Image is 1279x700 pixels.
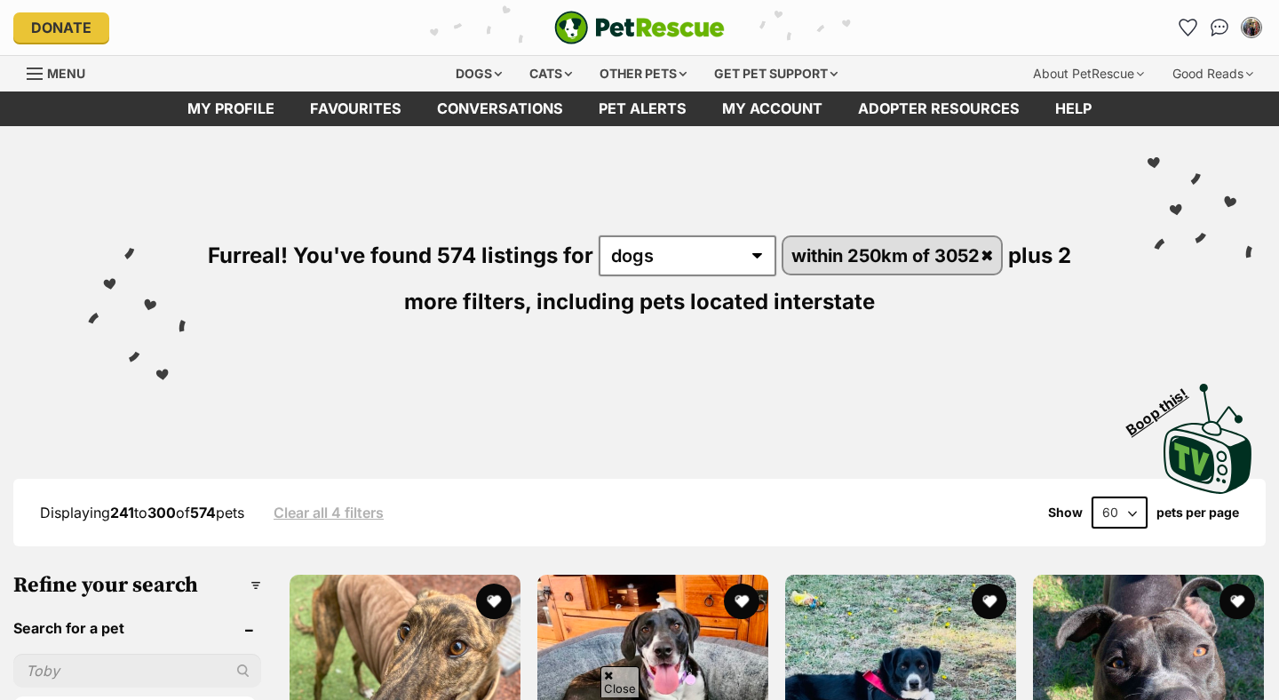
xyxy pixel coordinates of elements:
[147,504,176,521] strong: 300
[13,620,261,636] header: Search for a pet
[972,584,1007,619] button: favourite
[554,11,725,44] img: logo-e224e6f780fb5917bec1dbf3a21bbac754714ae5b6737aabdf751b685950b380.svg
[40,504,244,521] span: Displaying to of pets
[587,56,699,91] div: Other pets
[170,91,292,126] a: My profile
[536,289,875,314] span: including pets located interstate
[704,91,840,126] a: My account
[1243,19,1260,36] img: Magda Ching profile pic
[13,12,109,43] a: Donate
[13,654,261,688] input: Toby
[27,56,98,88] a: Menu
[1156,505,1239,520] label: pets per page
[110,504,134,521] strong: 241
[419,91,581,126] a: conversations
[208,243,593,268] span: Furreal! You've found 574 listings for
[1164,368,1252,497] a: Boop this!
[404,243,1071,314] span: plus 2 more filters,
[600,666,639,697] span: Close
[274,505,384,521] a: Clear all 4 filters
[190,504,216,521] strong: 574
[1219,584,1255,619] button: favourite
[1037,91,1109,126] a: Help
[13,573,261,598] h3: Refine your search
[581,91,704,126] a: Pet alerts
[47,66,85,81] span: Menu
[1124,374,1205,438] span: Boop this!
[724,584,759,619] button: favourite
[517,56,584,91] div: Cats
[476,584,512,619] button: favourite
[1173,13,1202,42] a: Favourites
[1048,505,1083,520] span: Show
[702,56,850,91] div: Get pet support
[783,237,1002,274] a: within 250km of 3052
[1160,56,1266,91] div: Good Reads
[554,11,725,44] a: PetRescue
[292,91,419,126] a: Favourites
[1237,13,1266,42] button: My account
[443,56,514,91] div: Dogs
[1211,19,1229,36] img: chat-41dd97257d64d25036548639549fe6c8038ab92f7586957e7f3b1b290dea8141.svg
[1173,13,1266,42] ul: Account quick links
[1021,56,1156,91] div: About PetRescue
[1164,384,1252,494] img: PetRescue TV logo
[840,91,1037,126] a: Adopter resources
[1205,13,1234,42] a: Conversations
